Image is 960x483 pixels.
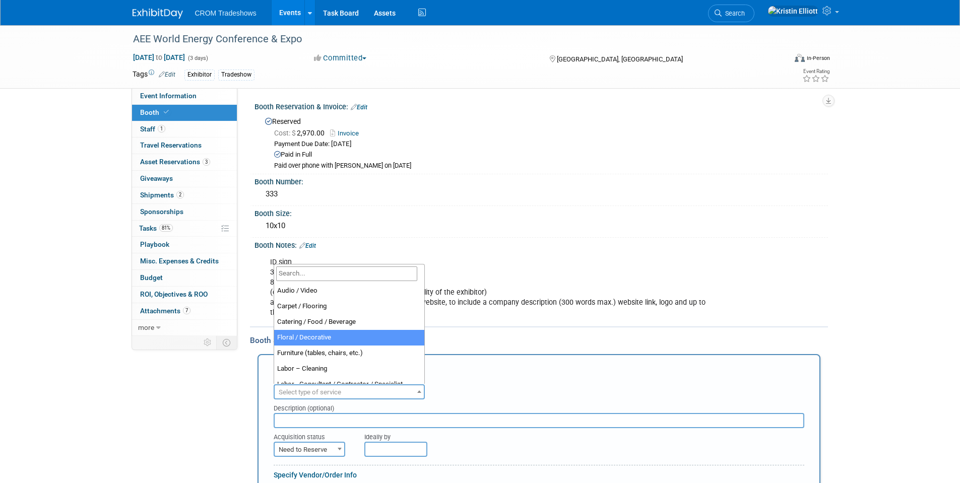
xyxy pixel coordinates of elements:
[195,9,257,17] span: CROM Tradeshows
[164,109,169,115] i: Booth reservation complete
[138,323,154,331] span: more
[274,314,424,330] li: Catering / Food / Beverage
[708,5,754,22] a: Search
[299,242,316,249] a: Edit
[274,471,357,479] a: Specify Vendor/Order Info
[274,346,424,361] li: Furniture (tables, chairs, etc.)
[279,388,341,396] span: Select type of service
[183,307,190,314] span: 7
[203,158,210,166] span: 3
[275,443,344,457] span: Need to Reserve
[140,257,219,265] span: Misc. Expenses & Credits
[158,125,165,132] span: 1
[130,30,771,48] div: AEE World Energy Conference & Expo
[140,307,190,315] span: Attachments
[176,191,184,198] span: 2
[140,208,183,216] span: Sponsorships
[6,4,518,14] body: Rich Text Area. Press ALT-0 for help.
[310,53,370,63] button: Committed
[806,54,830,62] div: In-Person
[274,330,424,346] li: Floral / Decorative
[274,299,424,314] li: Carpet / Flooring
[351,104,367,111] a: Edit
[159,71,175,78] a: Edit
[274,150,820,160] div: Paid in Full
[132,105,237,121] a: Booth
[262,114,820,171] div: Reserved
[262,218,820,234] div: 10x10
[274,428,350,442] div: Acquisition status
[140,108,171,116] span: Booth
[132,121,237,137] a: Staff1
[132,221,237,237] a: Tasks81%
[274,129,329,137] span: 2,970.00
[132,287,237,303] a: ROI, Objectives & ROO
[254,174,828,187] div: Booth Number:
[250,335,828,346] div: Booth Services
[132,187,237,203] a: Shipments2
[133,9,183,19] img: ExhibitDay
[274,129,297,137] span: Cost: $
[132,270,237,286] a: Budget
[132,320,237,336] a: more
[132,88,237,104] a: Event Information
[184,70,215,80] div: Exhibitor
[274,140,820,149] div: Payment Due Date: [DATE]
[795,54,805,62] img: Format-Inperson.png
[254,238,828,251] div: Booth Notes:
[218,70,254,80] div: Tradeshow
[140,125,165,133] span: Staff
[767,6,818,17] img: Kristin Elliott
[187,55,208,61] span: (3 days)
[140,240,169,248] span: Playbook
[274,283,424,299] li: Audio / Video
[274,399,804,413] div: Description (optional)
[139,224,173,232] span: Tasks
[133,53,185,62] span: [DATE] [DATE]
[254,99,828,112] div: Booth Reservation & Invoice:
[132,137,237,154] a: Travel Reservations
[216,336,237,349] td: Toggle Event Tabs
[132,171,237,187] a: Giveaways
[140,174,173,182] span: Giveaways
[330,129,364,137] a: Invoice
[159,224,173,232] span: 81%
[140,273,163,282] span: Budget
[276,266,417,281] input: Search...
[154,53,164,61] span: to
[274,162,820,170] div: Paid over phone with [PERSON_NAME] on [DATE]
[722,10,745,17] span: Search
[132,237,237,253] a: Playbook
[132,204,237,220] a: Sponsorships
[140,141,202,149] span: Travel Reservations
[274,366,804,382] div: New Booth Service
[364,428,758,442] div: Ideally by
[140,191,184,199] span: Shipments
[802,69,829,74] div: Event Rating
[727,52,830,67] div: Event Format
[132,303,237,319] a: Attachments7
[133,69,175,81] td: Tags
[132,253,237,269] a: Misc. Expenses & Credits
[262,186,820,202] div: 333
[254,206,828,219] div: Booth Size:
[140,290,208,298] span: ROI, Objectives & ROO
[274,377,424,392] li: Labor - Consultant / Contractor / Specialist
[274,442,345,457] span: Need to Reserve
[557,55,683,63] span: [GEOGRAPHIC_DATA], [GEOGRAPHIC_DATA]
[132,154,237,170] a: Asset Reservations3
[274,361,424,377] li: Labor – Cleaning
[140,158,210,166] span: Asset Reservations
[263,252,717,323] div: ID sign 3ft side rails 8ft back drape (carpet and other furnishings are the responsibility of the...
[199,336,217,349] td: Personalize Event Tab Strip
[140,92,197,100] span: Event Information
